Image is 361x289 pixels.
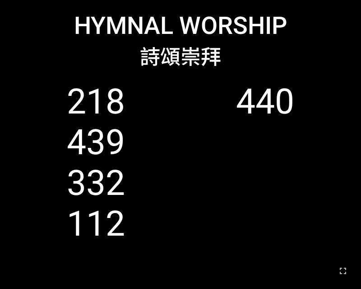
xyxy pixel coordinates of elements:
[74,11,287,40] span: Hymnal Worship
[67,81,125,122] li: 218
[67,163,125,204] li: 332
[67,204,125,244] li: 112
[236,81,294,122] li: 440
[140,41,221,70] span: 詩頌崇拜
[67,122,125,163] li: 439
